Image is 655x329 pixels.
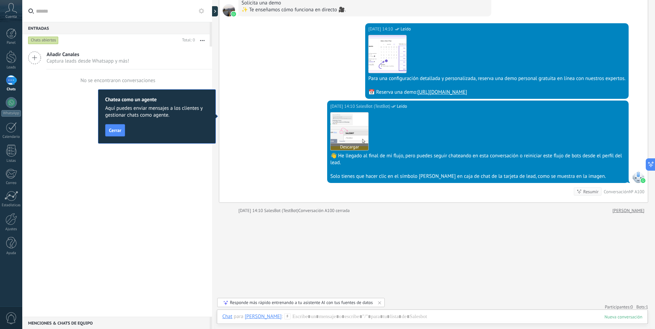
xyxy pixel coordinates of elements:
[105,124,125,136] button: Cerrar
[368,26,394,32] div: [DATE] 14:10
[400,26,411,32] span: Leído
[646,304,648,310] span: 1
[331,143,368,150] button: Descargar
[211,6,218,16] div: Mostrar
[330,173,626,180] div: Solo tienes que hacer clic en el símbolo [PERSON_NAME] en caja de chat de la tarjeta de lead, com...
[331,113,368,150] img: f37f684c-aa2b-4fa9-ad5d-0ebff9d66351
[632,171,644,183] span: SalesBot
[1,203,21,208] div: Estadísticas
[28,36,59,44] div: Chats abiertos
[1,159,21,163] div: Listas
[22,317,210,329] div: Menciones & Chats de equipo
[230,300,373,305] div: Responde más rápido entrenando a tu asistente AI con tus fuentes de datos
[583,188,599,195] div: Resumir
[5,15,17,19] span: Cuenta
[418,89,467,95] a: [URL][DOMAIN_NAME]
[1,135,21,139] div: Calendario
[1,41,21,45] div: Panel
[195,34,210,47] button: Más
[223,4,235,16] span: Guillermo Pazaran
[631,304,633,310] span: 0
[604,189,629,195] div: Conversación
[368,89,626,96] div: 📅 Reserva una demo:
[109,128,121,133] span: Cerrar
[397,103,407,110] span: Leído
[242,6,488,13] div: ✨ Te enseñamos cómo funciona en directo 🎥.
[641,178,645,183] img: waba.svg
[356,103,390,110] span: SalesBot (TestBot)
[637,304,648,310] span: Bots:
[330,103,356,110] div: [DATE] 14:10
[245,313,282,319] div: Guillermo Pazaran
[234,313,243,320] span: para
[105,96,209,103] h2: Chatea como un agente
[1,251,21,255] div: Ayuda
[81,77,156,84] div: No se encontraron conversaciones
[105,105,209,119] span: Aquí puedes enviar mensajes a los clientes y gestionar chats como agente.
[231,12,236,16] img: waba.svg
[330,112,369,150] a: Descargar
[613,207,644,214] a: [PERSON_NAME]
[605,304,633,310] a: Participantes:0
[238,207,264,214] div: [DATE] 14:10
[1,87,21,92] div: Chats
[180,37,195,44] div: Total: 0
[264,208,298,213] span: SalesBot (TestBot)
[282,313,283,320] span: :
[330,153,626,166] div: 👋 He llegado al final de mi flujo, pero puedes seguir chateando en esta conversación o reiniciar ...
[1,65,21,70] div: Leads
[368,75,626,82] div: Para una configuración detallada y personalizada, reserva una demo personal gratuita en línea con...
[1,110,21,117] div: WhatsApp
[629,189,644,195] div: № A100
[1,227,21,232] div: Ajustes
[369,35,406,73] img: 219-es.png
[22,22,210,34] div: Entradas
[298,207,350,214] div: Conversación A100 cerrada
[1,181,21,185] div: Correo
[47,58,129,64] span: Captura leads desde Whatsapp y más!
[47,51,129,58] span: Añadir Canales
